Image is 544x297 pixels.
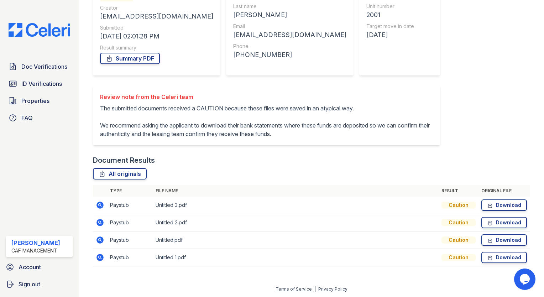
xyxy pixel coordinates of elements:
[441,219,476,226] div: Caution
[107,214,153,231] td: Paystub
[233,43,346,50] div: Phone
[318,286,347,292] a: Privacy Policy
[3,23,76,37] img: CE_Logo_Blue-a8612792a0a2168367f1c8372b55b34899dd931a85d93a1a3d3e32e68fde9ad4.png
[366,3,433,10] div: Unit number
[21,97,49,105] span: Properties
[481,217,527,228] a: Download
[366,23,433,30] div: Target move in date
[100,24,213,31] div: Submitted
[3,277,76,291] a: Sign out
[100,104,433,138] p: The submitted documents received a CAUTION because these files were saved in an atypical way. We ...
[153,185,439,197] th: File name
[366,30,433,40] div: [DATE]
[100,93,433,101] div: Review note from the Celeri team
[100,31,213,41] div: [DATE] 02:01:28 PM
[481,234,527,246] a: Download
[153,231,439,249] td: Untitled.pdf
[233,50,346,60] div: [PHONE_NUMBER]
[107,197,153,214] td: Paystub
[153,214,439,231] td: Untitled 2.pdf
[441,236,476,244] div: Caution
[153,249,439,266] td: Untitled 1.pdf
[21,79,62,88] span: ID Verifications
[93,155,155,165] div: Document Results
[6,77,73,91] a: ID Verifications
[19,263,41,271] span: Account
[6,59,73,74] a: Doc Verifications
[233,23,346,30] div: Email
[21,62,67,71] span: Doc Verifications
[107,185,153,197] th: Type
[107,231,153,249] td: Paystub
[233,3,346,10] div: Last name
[11,239,60,247] div: [PERSON_NAME]
[100,11,213,21] div: [EMAIL_ADDRESS][DOMAIN_NAME]
[100,44,213,51] div: Result summary
[233,10,346,20] div: [PERSON_NAME]
[153,197,439,214] td: Untitled 3.pdf
[478,185,530,197] th: Original file
[6,94,73,108] a: Properties
[11,247,60,254] div: CAF Management
[100,4,213,11] div: Creator
[233,30,346,40] div: [EMAIL_ADDRESS][DOMAIN_NAME]
[366,10,433,20] div: 2001
[441,254,476,261] div: Caution
[439,185,478,197] th: Result
[93,168,147,179] a: All originals
[100,53,160,64] a: Summary PDF
[514,269,537,290] iframe: chat widget
[6,111,73,125] a: FAQ
[481,199,527,211] a: Download
[314,286,316,292] div: |
[3,260,76,274] a: Account
[107,249,153,266] td: Paystub
[481,252,527,263] a: Download
[19,280,40,288] span: Sign out
[276,286,312,292] a: Terms of Service
[441,202,476,209] div: Caution
[21,114,33,122] span: FAQ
